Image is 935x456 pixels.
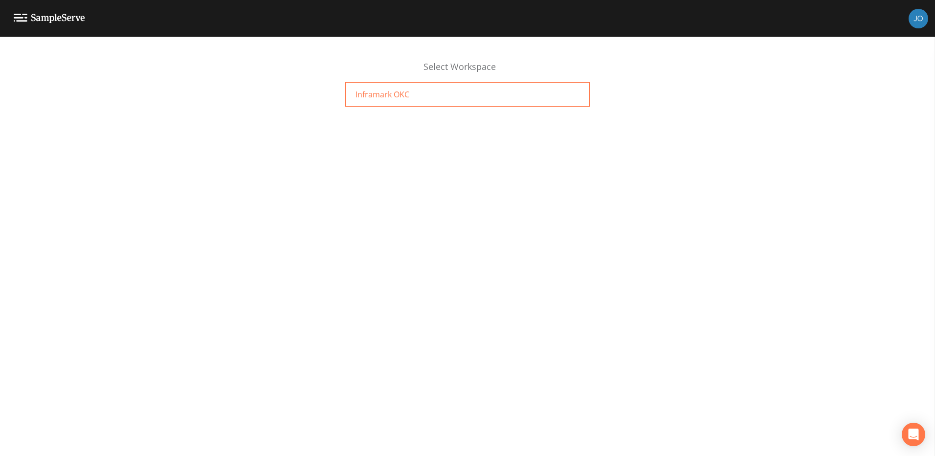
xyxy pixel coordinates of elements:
div: Select Workspace [345,60,590,82]
img: a7513eba63f965acade06f89de548dca [909,9,928,28]
img: logo [14,14,85,23]
a: Inframark OKC [345,82,590,107]
div: Open Intercom Messenger [902,423,925,446]
span: Inframark OKC [356,89,409,100]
